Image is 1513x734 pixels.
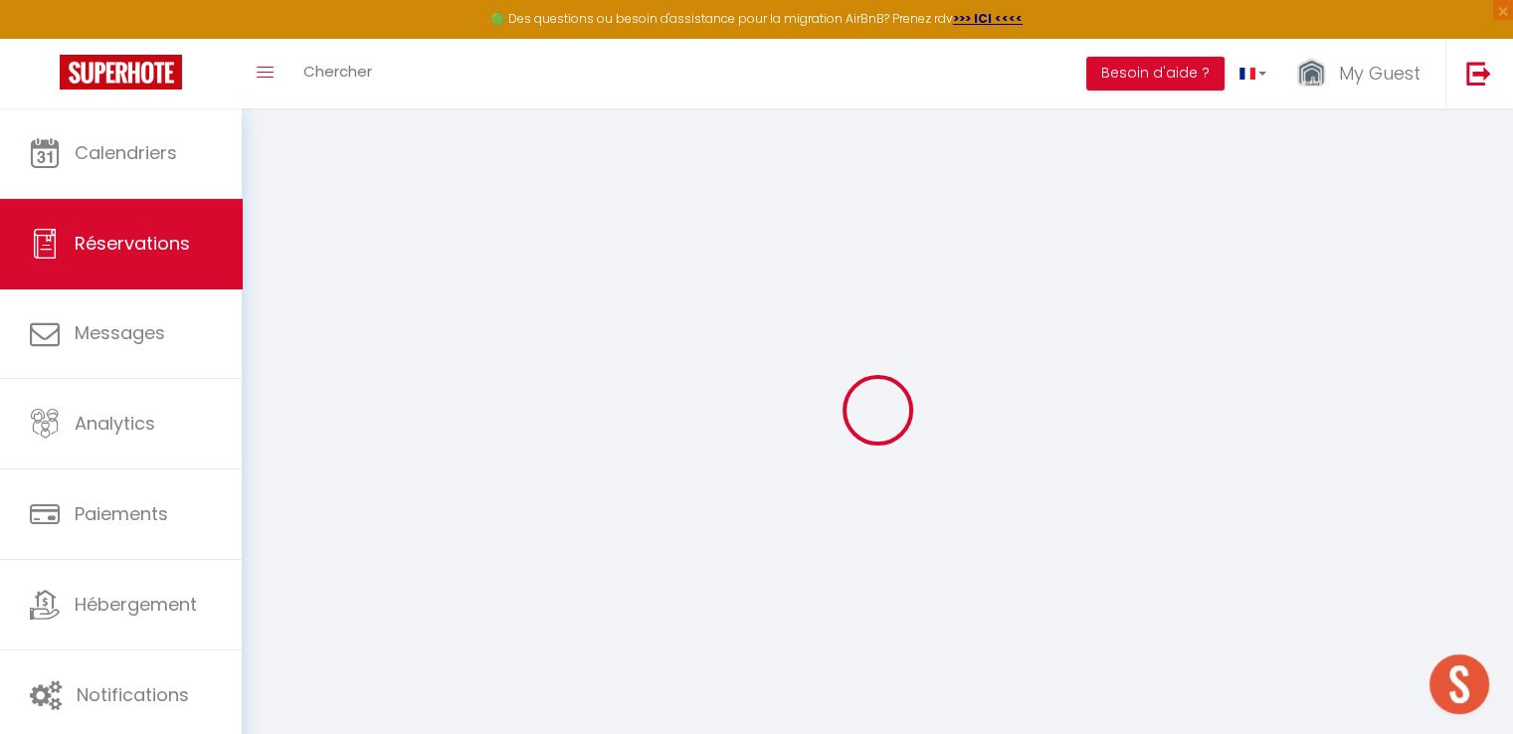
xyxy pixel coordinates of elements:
[1086,57,1225,91] button: Besoin d'aide ?
[60,55,182,90] img: Super Booking
[77,682,189,707] span: Notifications
[75,140,177,165] span: Calendriers
[1466,61,1491,86] img: logout
[75,231,190,256] span: Réservations
[75,592,197,617] span: Hébergement
[1296,57,1326,92] img: ...
[1339,61,1420,86] span: My Guest
[75,501,168,526] span: Paiements
[1429,654,1489,714] div: Ouvrir le chat
[953,10,1023,27] a: >>> ICI <<<<
[303,61,372,82] span: Chercher
[288,39,387,108] a: Chercher
[75,411,155,436] span: Analytics
[1281,39,1445,108] a: ... My Guest
[75,320,165,345] span: Messages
